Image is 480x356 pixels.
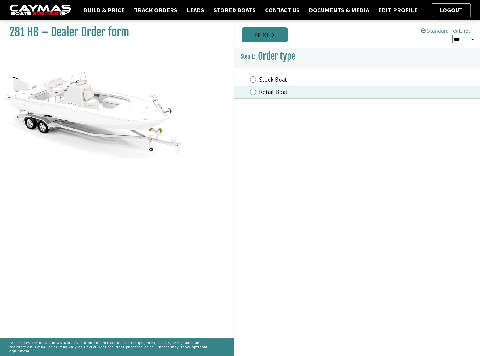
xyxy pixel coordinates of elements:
a: Track Orders [131,6,180,14]
a: Next [242,27,288,42]
h3: Order type [234,45,480,68]
label: Retail Boat [259,88,392,97]
h1: 281 HB – Dealer Order form [9,25,218,39]
label: Stock Boat [259,76,392,85]
a: Standard Features [421,27,471,34]
a: Documents & Media [306,6,372,14]
ul: Pagination [240,27,480,42]
a: Stored Boats [210,6,259,14]
img: caymas-dealer-connect-2ed40d3bc7270c1d8d7ffb4b79bf05adc795679939227970def78ec6f6c03838.gif [9,5,71,16]
a: Logout [436,6,466,14]
a: Contact Us [262,6,303,14]
a: Build & Price [80,6,128,14]
a: Edit Profile [375,6,421,14]
p: *All prices are Retail in US Dollars and do not include dealer freight, prep, tariffs, fees, taxe... [9,338,225,356]
a: Leads [183,6,207,14]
